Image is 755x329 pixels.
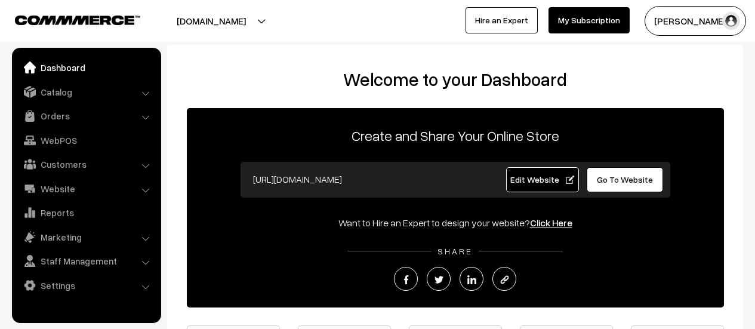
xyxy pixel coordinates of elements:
[645,6,746,36] button: [PERSON_NAME]
[722,12,740,30] img: user
[187,125,724,146] p: Create and Share Your Online Store
[597,174,653,185] span: Go To Website
[466,7,538,33] a: Hire an Expert
[530,217,572,229] a: Click Here
[15,153,157,175] a: Customers
[15,16,140,24] img: COMMMERCE
[432,246,479,256] span: SHARE
[15,275,157,296] a: Settings
[510,174,574,185] span: Edit Website
[15,105,157,127] a: Orders
[15,81,157,103] a: Catalog
[15,12,119,26] a: COMMMERCE
[179,69,731,90] h2: Welcome to your Dashboard
[15,226,157,248] a: Marketing
[135,6,288,36] button: [DOMAIN_NAME]
[187,216,724,230] div: Want to Hire an Expert to design your website?
[15,250,157,272] a: Staff Management
[506,167,579,192] a: Edit Website
[548,7,630,33] a: My Subscription
[15,202,157,223] a: Reports
[15,130,157,151] a: WebPOS
[587,167,664,192] a: Go To Website
[15,178,157,199] a: Website
[15,57,157,78] a: Dashboard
